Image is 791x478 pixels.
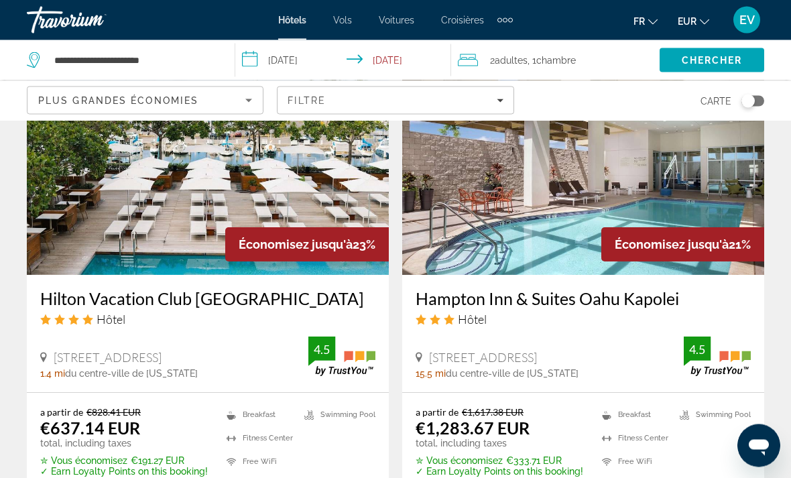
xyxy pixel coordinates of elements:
p: €191.27 EUR [40,456,208,467]
span: Économisez jusqu'à [239,238,353,252]
img: TrustYou guest rating badge [308,337,375,377]
p: total, including taxes [40,438,208,449]
li: Fitness Center [220,430,298,447]
div: 4.5 [308,342,335,358]
li: Breakfast [220,407,298,424]
a: Croisières [441,15,484,25]
p: €333.71 EUR [416,456,583,467]
span: Plus grandes économies [38,95,198,106]
span: EUR [678,16,696,27]
button: Travelers: 2 adults, 0 children [451,40,660,80]
del: €828.41 EUR [86,407,141,418]
span: ✮ Vous économisez [40,456,127,467]
ins: €637.14 EUR [40,418,140,438]
span: 2 [490,51,528,70]
input: Search hotel destination [53,50,215,70]
span: 1.4 mi [40,369,65,379]
div: 23% [225,228,389,262]
p: total, including taxes [416,438,583,449]
a: Travorium [27,3,161,38]
li: Free WiFi [220,454,298,471]
img: Hampton Inn & Suites Oahu Kapolei [402,61,764,276]
a: Hampton Inn & Suites Oahu Kapolei [416,289,751,309]
a: Hôtels [278,15,306,25]
button: Toggle map [731,95,764,107]
span: EV [739,13,755,27]
iframe: Bouton de lancement de la fenêtre de messagerie [737,424,780,467]
span: Économisez jusqu'à [615,238,729,252]
span: fr [633,16,645,27]
span: Carte [701,92,731,111]
span: Hôtel [458,312,487,327]
button: Change language [633,11,658,31]
a: Vols [333,15,352,25]
ins: €1,283.67 EUR [416,418,530,438]
span: a partir de [40,407,83,418]
img: Hilton Vacation Club The Modern Honolulu [27,61,389,276]
li: Free WiFi [595,454,673,471]
span: ✮ Vous économisez [416,456,503,467]
span: Adultes [495,55,528,66]
span: a partir de [416,407,459,418]
span: Hôtel [97,312,125,327]
button: Search [660,48,764,72]
img: TrustYou guest rating badge [684,337,751,377]
button: Filters [277,86,513,115]
button: User Menu [729,6,764,34]
div: 4 star Hotel [40,312,375,327]
span: Chercher [682,55,743,66]
li: Breakfast [595,407,673,424]
span: [STREET_ADDRESS] [429,351,537,365]
span: du centre-ville de [US_STATE] [65,369,198,379]
button: Select check in and out date [235,40,450,80]
span: [STREET_ADDRESS] [54,351,162,365]
li: Swimming Pool [673,407,751,424]
span: Filtre [288,95,326,106]
p: ✓ Earn Loyalty Points on this booking! [416,467,583,477]
a: Voitures [379,15,414,25]
span: Chambre [536,55,576,66]
li: Fitness Center [595,430,673,447]
span: 15.5 mi [416,369,446,379]
mat-select: Sort by [38,93,252,109]
del: €1,617.38 EUR [462,407,524,418]
button: Extra navigation items [497,9,513,31]
button: Change currency [678,11,709,31]
div: 21% [601,228,764,262]
div: 3 star Hotel [416,312,751,327]
span: , 1 [528,51,576,70]
div: 4.5 [684,342,711,358]
li: Swimming Pool [298,407,375,424]
span: du centre-ville de [US_STATE] [446,369,579,379]
p: ✓ Earn Loyalty Points on this booking! [40,467,208,477]
a: Hilton Vacation Club [GEOGRAPHIC_DATA] [40,289,375,309]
